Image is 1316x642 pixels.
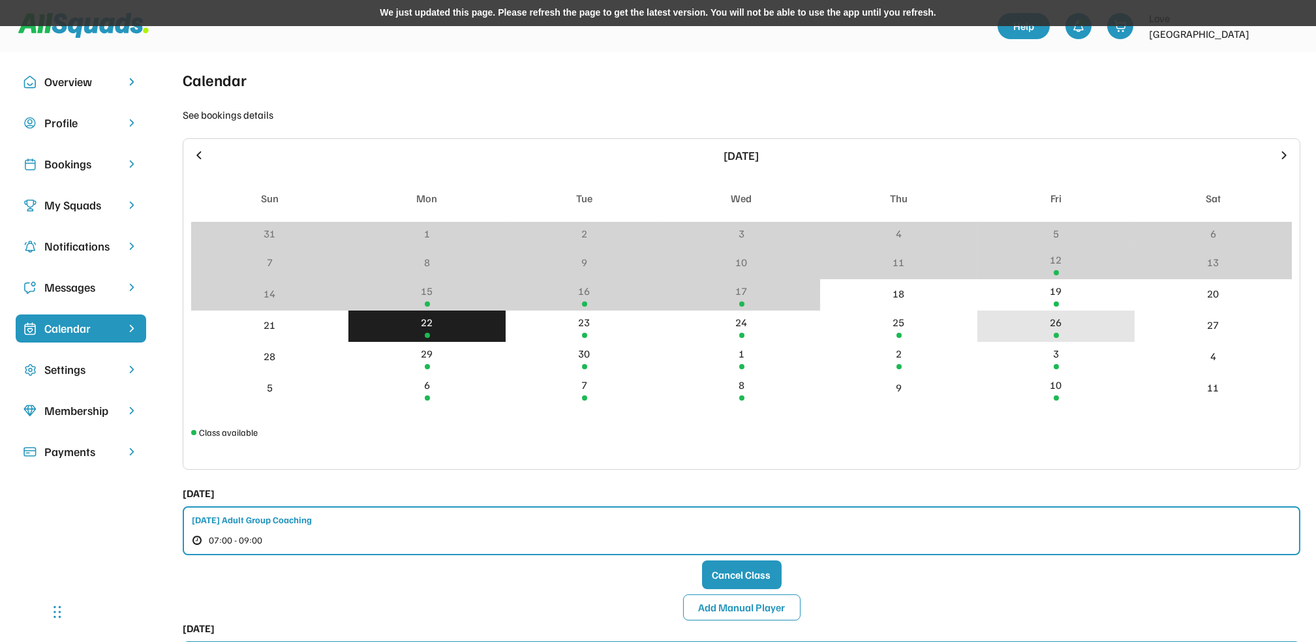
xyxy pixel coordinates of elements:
[125,76,138,88] img: chevron-right.svg
[1208,286,1219,301] div: 20
[579,283,590,299] div: 16
[998,13,1050,39] a: Help
[44,237,117,255] div: Notifications
[736,283,748,299] div: 17
[23,322,37,335] img: Icon%20%2825%29.svg
[264,317,276,333] div: 21
[125,322,138,335] img: chevron-right%20copy%203.svg
[44,196,117,214] div: My Squads
[702,560,782,589] button: Cancel Class
[739,377,744,393] div: 8
[44,114,117,132] div: Profile
[896,226,902,241] div: 4
[1050,191,1062,206] div: Fri
[893,286,905,301] div: 18
[421,314,433,330] div: 22
[739,226,744,241] div: 3
[23,76,37,89] img: Icon%20copy%2010.svg
[1053,346,1059,361] div: 3
[896,380,902,395] div: 9
[890,191,908,206] div: Thu
[44,320,117,337] div: Calendar
[1210,226,1216,241] div: 6
[1208,317,1219,333] div: 27
[213,147,1270,164] div: [DATE]
[581,377,587,393] div: 7
[581,254,587,270] div: 9
[264,226,276,241] div: 31
[267,380,273,395] div: 5
[192,513,312,527] div: [DATE] Adult Group Coaching
[192,532,341,549] button: 07:00 - 09:00
[125,117,138,129] img: chevron-right.svg
[125,281,138,294] img: chevron-right.svg
[125,199,138,211] img: chevron-right.svg
[1050,377,1062,393] div: 10
[125,240,138,252] img: chevron-right.svg
[576,191,592,206] div: Tue
[44,402,117,420] div: Membership
[1206,191,1221,206] div: Sat
[424,254,430,270] div: 8
[736,314,748,330] div: 24
[1050,252,1062,267] div: 12
[736,254,748,270] div: 10
[1208,380,1219,395] div: 11
[125,158,138,170] img: chevron-right.svg
[209,536,262,545] span: 07:00 - 09:00
[125,363,138,376] img: chevron-right.svg
[731,191,752,206] div: Wed
[579,346,590,361] div: 30
[44,361,117,378] div: Settings
[1274,13,1300,39] img: LTPP_Logo_REV.jpeg
[893,314,905,330] div: 25
[44,73,117,91] div: Overview
[1210,348,1216,364] div: 4
[23,117,37,130] img: user-circle.svg
[183,107,273,123] div: See bookings details
[23,405,37,418] img: Icon%20copy%208.svg
[1050,283,1062,299] div: 19
[683,594,801,620] button: Add Manual Player
[199,425,258,439] div: Class available
[23,158,37,171] img: Icon%20copy%202.svg
[23,281,37,294] img: Icon%20copy%205.svg
[44,155,117,173] div: Bookings
[23,240,37,253] img: Icon%20copy%204.svg
[1114,20,1127,33] img: shopping-cart-01%20%281%29.svg
[125,405,138,417] img: chevron-right.svg
[421,346,433,361] div: 29
[581,226,587,241] div: 2
[264,348,276,364] div: 28
[183,68,247,91] div: Calendar
[1053,226,1059,241] div: 5
[739,346,744,361] div: 1
[579,314,590,330] div: 23
[44,443,117,461] div: Payments
[896,346,902,361] div: 2
[1050,314,1062,330] div: 26
[23,363,37,376] img: Icon%20copy%2016.svg
[264,286,276,301] div: 14
[421,283,433,299] div: 15
[23,199,37,212] img: Icon%20copy%203.svg
[424,226,430,241] div: 1
[1149,10,1266,42] div: Love [GEOGRAPHIC_DATA]
[417,191,438,206] div: Mon
[44,279,117,296] div: Messages
[1072,20,1085,33] img: bell-03%20%281%29.svg
[183,620,215,636] div: [DATE]
[23,446,37,459] img: Icon%20%2815%29.svg
[261,191,279,206] div: Sun
[424,377,430,393] div: 6
[1208,254,1219,270] div: 13
[183,485,215,501] div: [DATE]
[893,254,905,270] div: 11
[125,446,138,458] img: chevron-right.svg
[267,254,273,270] div: 7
